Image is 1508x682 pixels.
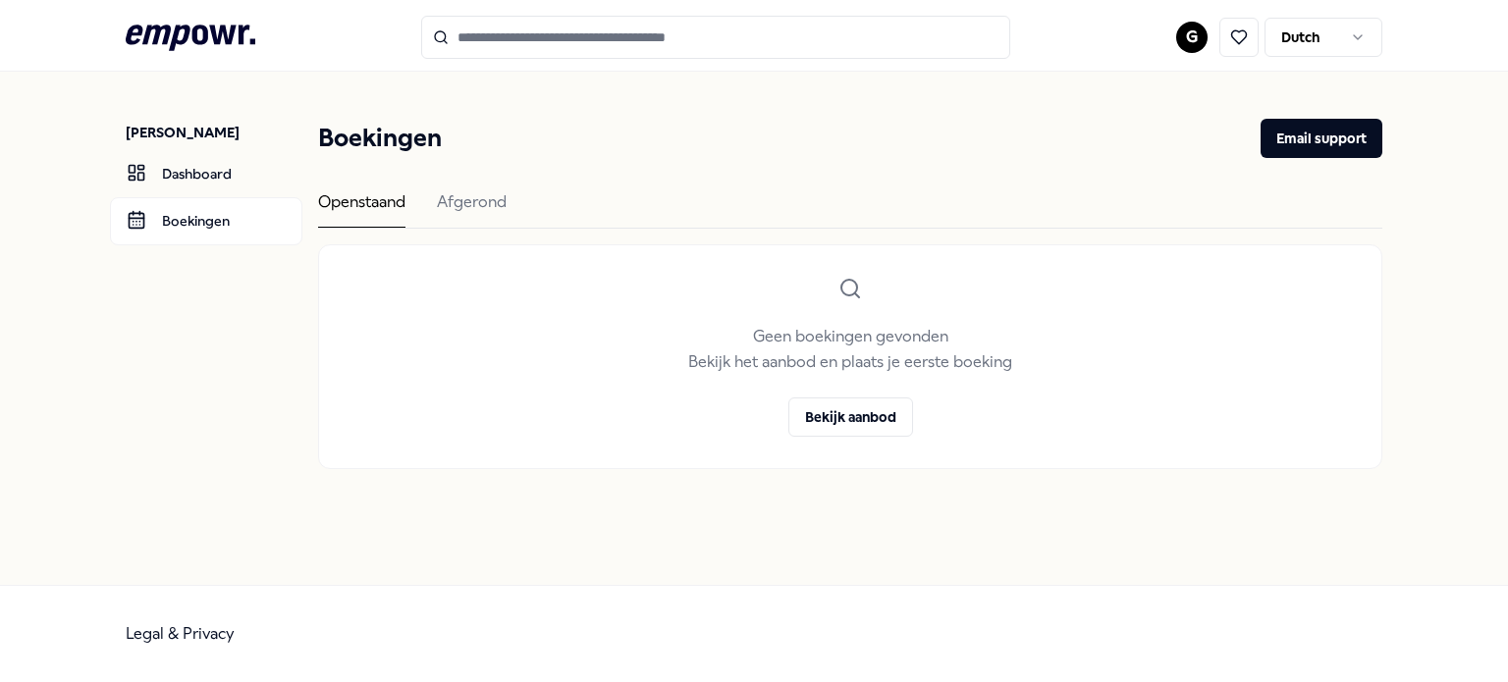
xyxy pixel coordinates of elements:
[437,189,507,228] div: Afgerond
[788,397,913,437] button: Bekijk aanbod
[318,119,442,158] h1: Boekingen
[126,624,235,643] a: Legal & Privacy
[318,189,405,228] div: Openstaand
[421,16,1010,59] input: Search for products, categories or subcategories
[688,324,1012,374] p: Geen boekingen gevonden Bekijk het aanbod en plaats je eerste boeking
[126,123,302,142] p: [PERSON_NAME]
[1176,22,1208,53] button: G
[110,150,302,197] a: Dashboard
[1261,119,1382,158] button: Email support
[110,197,302,244] a: Boekingen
